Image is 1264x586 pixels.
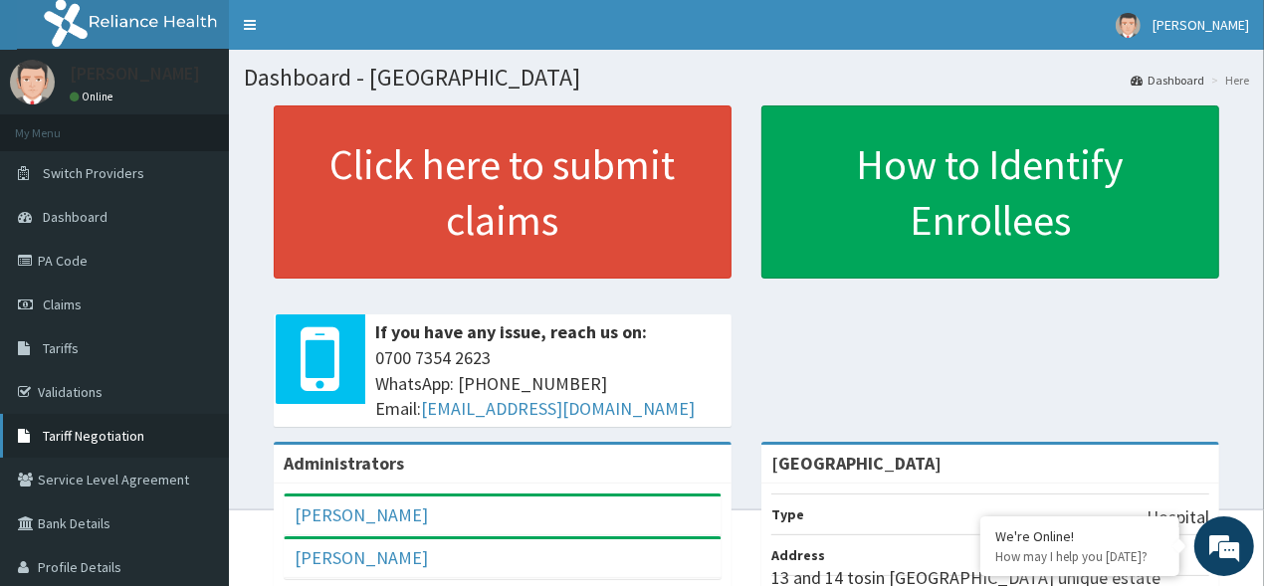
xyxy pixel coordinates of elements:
[375,345,722,422] span: 0700 7354 2623 WhatsApp: [PHONE_NUMBER] Email:
[771,546,825,564] b: Address
[421,397,695,420] a: [EMAIL_ADDRESS][DOMAIN_NAME]
[43,164,144,182] span: Switch Providers
[326,10,374,58] div: Minimize live chat window
[104,111,334,137] div: Chat with us now
[1206,72,1249,89] li: Here
[43,339,79,357] span: Tariffs
[274,105,732,279] a: Click here to submit claims
[771,505,804,523] b: Type
[1116,13,1141,38] img: User Image
[70,65,200,83] p: [PERSON_NAME]
[1131,72,1204,89] a: Dashboard
[1153,16,1249,34] span: [PERSON_NAME]
[37,99,81,149] img: d_794563401_company_1708531726252_794563401
[284,452,404,475] b: Administrators
[70,90,117,103] a: Online
[10,382,379,452] textarea: Type your message and hit 'Enter'
[995,527,1164,545] div: We're Online!
[43,295,82,313] span: Claims
[295,503,428,526] a: [PERSON_NAME]
[115,170,275,371] span: We're online!
[295,546,428,569] a: [PERSON_NAME]
[244,65,1249,91] h1: Dashboard - [GEOGRAPHIC_DATA]
[771,452,942,475] strong: [GEOGRAPHIC_DATA]
[43,427,144,445] span: Tariff Negotiation
[10,60,55,104] img: User Image
[1147,504,1209,530] p: Hospital
[375,320,647,343] b: If you have any issue, reach us on:
[43,208,107,226] span: Dashboard
[761,105,1219,279] a: How to Identify Enrollees
[995,548,1164,565] p: How may I help you today?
